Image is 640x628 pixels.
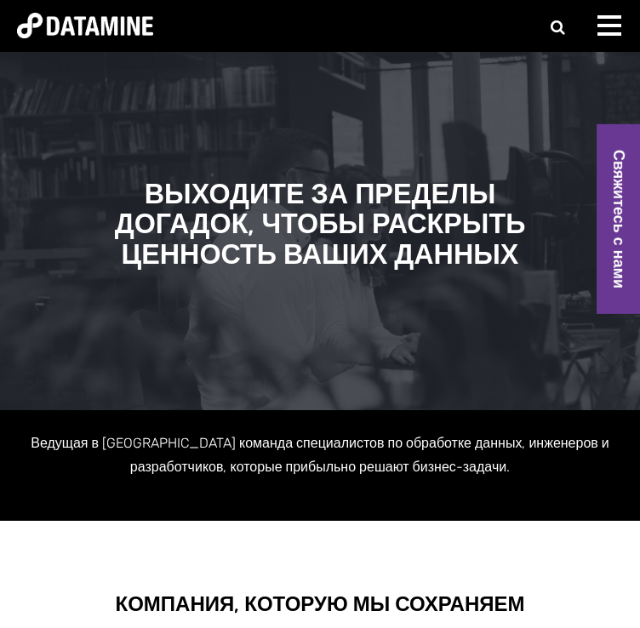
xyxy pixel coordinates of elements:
[609,150,628,288] font: Свяжитесь с нами
[31,435,609,474] font: Ведущая в [GEOGRAPHIC_DATA] команда специалистов по обработке данных, инженеров и разработчиков, ...
[17,13,153,38] img: Датамайн
[115,178,526,271] font: ВЫХОДИТЕ ЗА ПРЕДЕЛЫ ДОГАДОК, ЧТОБЫ РАСКРЫТЬ ЦЕННОСТЬ ВАШИХ ДАННЫХ
[116,592,525,616] font: КОМПАНИЯ, КОТОРУЮ МЫ СОХРАНЯЕМ
[597,124,640,314] a: Свяжитесь с нами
